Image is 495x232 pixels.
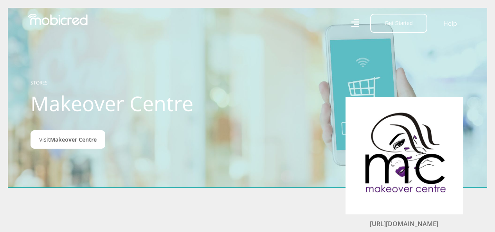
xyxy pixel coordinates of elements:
[31,91,205,115] h1: Makeover Centre
[50,136,97,143] span: Makeover Centre
[31,130,105,149] a: VisitMakeover Centre
[357,109,451,203] img: Makeover Centre
[28,14,88,25] img: Mobicred
[31,79,48,86] a: STORES
[370,14,427,33] button: Get Started
[370,219,438,228] a: [URL][DOMAIN_NAME]
[443,18,457,29] a: Help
